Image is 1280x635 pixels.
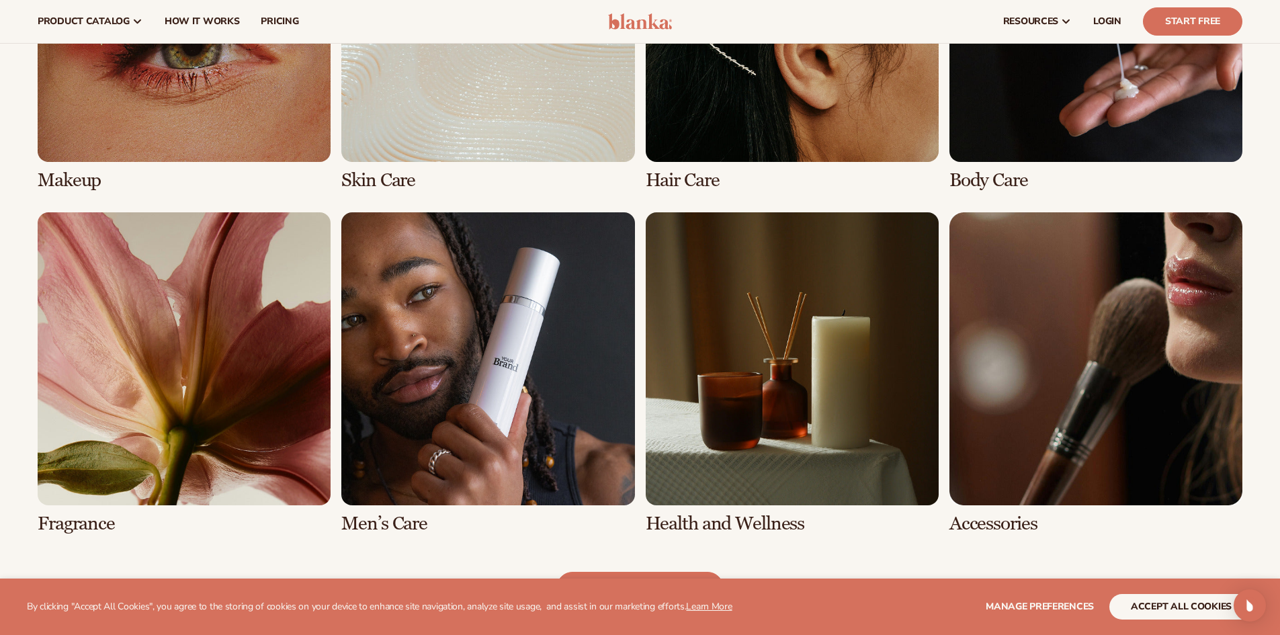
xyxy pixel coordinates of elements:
a: Start Free [1143,7,1242,36]
h3: Skin Care [341,170,634,191]
div: Open Intercom Messenger [1234,589,1266,622]
h3: Makeup [38,170,331,191]
div: 7 / 8 [646,212,939,534]
a: view full catalog [556,572,724,604]
a: Learn More [686,600,732,613]
div: 6 / 8 [341,212,634,534]
span: pricing [261,16,298,27]
button: Manage preferences [986,594,1094,620]
p: By clicking "Accept All Cookies", you agree to the storing of cookies on your device to enhance s... [27,601,732,613]
div: 5 / 8 [38,212,331,534]
span: LOGIN [1093,16,1121,27]
span: How It Works [165,16,240,27]
span: product catalog [38,16,130,27]
div: 8 / 8 [949,212,1242,534]
span: Manage preferences [986,600,1094,613]
button: accept all cookies [1109,594,1253,620]
h3: Hair Care [646,170,939,191]
h3: Body Care [949,170,1242,191]
img: logo [608,13,672,30]
span: resources [1003,16,1058,27]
